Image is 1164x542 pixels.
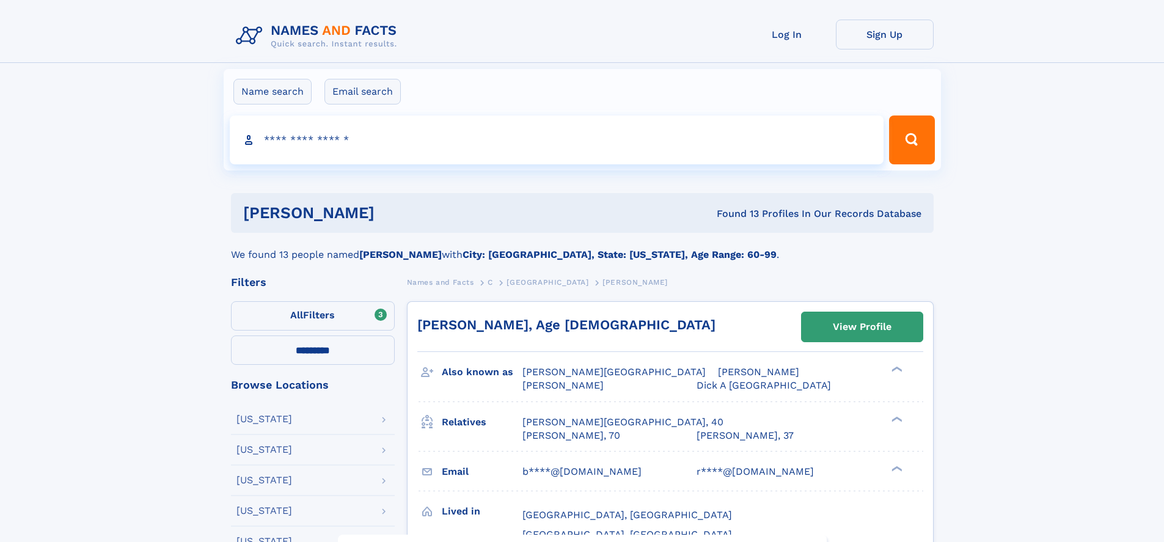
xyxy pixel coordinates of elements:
span: [GEOGRAPHIC_DATA], [GEOGRAPHIC_DATA] [522,509,732,521]
span: [PERSON_NAME] [718,366,799,378]
div: [US_STATE] [236,445,292,455]
div: Found 13 Profiles In Our Records Database [546,207,921,221]
b: [PERSON_NAME] [359,249,442,260]
h3: Email [442,461,522,482]
a: [PERSON_NAME], Age [DEMOGRAPHIC_DATA] [417,317,716,332]
img: Logo Names and Facts [231,20,407,53]
h1: [PERSON_NAME] [243,205,546,221]
span: [GEOGRAPHIC_DATA] [507,278,588,287]
input: search input [230,115,884,164]
button: Search Button [889,115,934,164]
h3: Also known as [442,362,522,383]
a: Sign Up [836,20,934,49]
a: C [488,274,493,290]
div: [US_STATE] [236,506,292,516]
span: [GEOGRAPHIC_DATA], [GEOGRAPHIC_DATA] [522,529,732,540]
a: Log In [738,20,836,49]
div: View Profile [833,313,891,341]
a: [PERSON_NAME], 37 [697,429,794,442]
span: C [488,278,493,287]
h3: Relatives [442,412,522,433]
div: [US_STATE] [236,414,292,424]
div: We found 13 people named with . [231,233,934,262]
div: Browse Locations [231,379,395,390]
a: View Profile [802,312,923,342]
a: [PERSON_NAME], 70 [522,429,620,442]
span: Dick A [GEOGRAPHIC_DATA] [697,379,831,391]
div: ❯ [888,415,903,423]
div: [US_STATE] [236,475,292,485]
b: City: [GEOGRAPHIC_DATA], State: [US_STATE], Age Range: 60-99 [463,249,777,260]
div: Filters [231,277,395,288]
h3: Lived in [442,501,522,522]
label: Email search [324,79,401,104]
span: [PERSON_NAME] [522,379,604,391]
a: Names and Facts [407,274,474,290]
span: [PERSON_NAME] [602,278,668,287]
div: ❯ [888,464,903,472]
label: Filters [231,301,395,331]
div: ❯ [888,365,903,373]
a: [PERSON_NAME][GEOGRAPHIC_DATA], 40 [522,416,723,429]
span: All [290,309,303,321]
label: Name search [233,79,312,104]
span: [PERSON_NAME][GEOGRAPHIC_DATA] [522,366,706,378]
a: [GEOGRAPHIC_DATA] [507,274,588,290]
